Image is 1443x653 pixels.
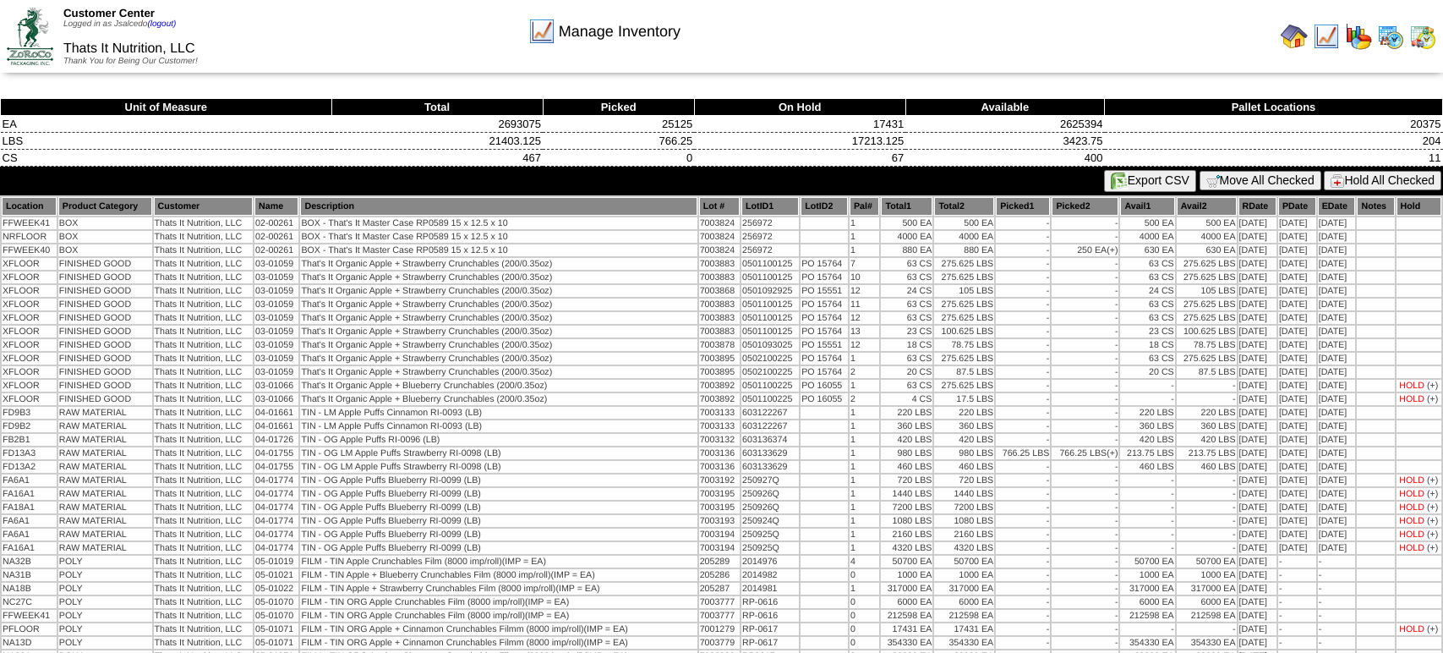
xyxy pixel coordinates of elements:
[934,285,994,297] td: 105 LBS
[2,366,57,378] td: XFLOOR
[1,133,332,150] td: LBS
[741,231,799,243] td: 256972
[801,380,848,392] td: PO 16055
[1278,231,1316,243] td: [DATE]
[1052,380,1118,392] td: -
[331,116,543,133] td: 2693075
[300,366,697,378] td: That's It Organic Apple + Strawberry Crunchables (200/0.35oz)
[801,258,848,270] td: PO 15764
[741,339,799,351] td: 0501093025
[1177,299,1237,310] td: 275.625 LBS
[147,19,176,29] a: (logout)
[996,272,1050,283] td: -
[543,133,694,150] td: 766.25
[2,231,57,243] td: NRFLOOR
[58,272,152,283] td: FINISHED GOOD
[1238,258,1276,270] td: [DATE]
[699,217,740,229] td: 7003824
[58,244,152,256] td: BOX
[1177,366,1237,378] td: 87.5 LBS
[254,217,298,229] td: 02-00261
[1177,197,1237,216] th: Avail2
[58,326,152,337] td: FINISHED GOOD
[934,312,994,324] td: 275.625 LBS
[934,217,994,229] td: 500 EA
[1318,380,1356,392] td: [DATE]
[1052,326,1118,337] td: -
[1357,197,1394,216] th: Notes
[881,339,932,351] td: 18 CS
[996,339,1050,351] td: -
[1278,272,1316,283] td: [DATE]
[300,272,697,283] td: That's It Organic Apple + Strawberry Crunchables (200/0.35oz)
[1318,326,1356,337] td: [DATE]
[881,299,932,310] td: 63 CS
[1,99,332,116] th: Unit of Measure
[58,353,152,365] td: FINISHED GOOD
[850,366,880,378] td: 2
[1052,299,1118,310] td: -
[741,299,799,310] td: 0501100125
[1238,326,1276,337] td: [DATE]
[300,353,697,365] td: That's It Organic Apple + Strawberry Crunchables (200/0.35oz)
[850,231,880,243] td: 1
[1318,258,1356,270] td: [DATE]
[543,116,694,133] td: 25125
[1278,244,1316,256] td: [DATE]
[850,244,880,256] td: 1
[1238,285,1276,297] td: [DATE]
[1052,197,1118,216] th: Picked2
[254,285,298,297] td: 03-01059
[154,231,254,243] td: Thats It Nutrition, LLC
[741,258,799,270] td: 0501100125
[934,326,994,337] td: 100.625 LBS
[699,312,740,324] td: 7003883
[300,312,697,324] td: That's It Organic Apple + Strawberry Crunchables (200/0.35oz)
[1238,244,1276,256] td: [DATE]
[1120,326,1174,337] td: 23 CS
[881,197,932,216] th: Total1
[154,393,254,405] td: Thats It Nutrition, LLC
[850,353,880,365] td: 1
[58,285,152,297] td: FINISHED GOOD
[1427,381,1438,391] div: (+)
[741,380,799,392] td: 0501100225
[154,217,254,229] td: Thats It Nutrition, LLC
[1120,272,1174,283] td: 63 CS
[1052,272,1118,283] td: -
[741,244,799,256] td: 256972
[801,339,848,351] td: PO 15551
[699,272,740,283] td: 7003883
[543,99,694,116] th: Picked
[801,197,848,216] th: LotID2
[1318,299,1356,310] td: [DATE]
[1177,339,1237,351] td: 78.75 LBS
[154,244,254,256] td: Thats It Nutrition, LLC
[934,299,994,310] td: 275.625 LBS
[881,231,932,243] td: 4000 EA
[254,272,298,283] td: 03-01059
[1120,339,1174,351] td: 18 CS
[801,285,848,297] td: PO 15551
[741,217,799,229] td: 256972
[1177,380,1237,392] td: -
[850,272,880,283] td: 10
[699,231,740,243] td: 7003824
[1278,353,1316,365] td: [DATE]
[699,339,740,351] td: 7003878
[801,366,848,378] td: PO 15764
[996,244,1050,256] td: -
[1105,133,1443,150] td: 204
[58,299,152,310] td: FINISHED GOOD
[559,23,681,41] span: Manage Inventory
[1177,353,1237,365] td: 275.625 LBS
[850,217,880,229] td: 1
[58,217,152,229] td: BOX
[996,231,1050,243] td: -
[1331,174,1344,188] img: hold.gif
[801,299,848,310] td: PO 15764
[881,353,932,365] td: 63 CS
[300,339,697,351] td: That's It Organic Apple + Strawberry Crunchables (200/0.35oz)
[1120,244,1174,256] td: 630 EA
[1238,299,1276,310] td: [DATE]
